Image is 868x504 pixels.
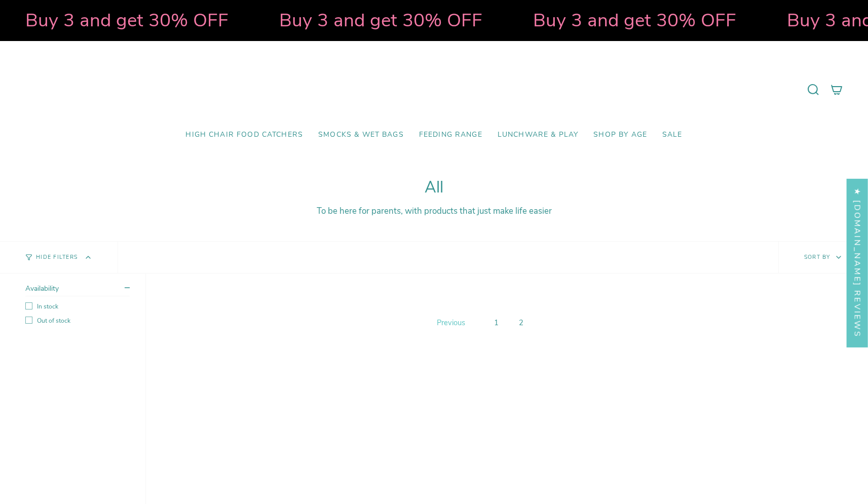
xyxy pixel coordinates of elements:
span: Sort by [804,253,831,261]
h1: All [25,178,843,197]
a: Lunchware & Play [490,123,586,147]
a: SALE [655,123,690,147]
span: Availability [25,284,59,293]
button: Sort by [778,242,868,273]
a: 2 [515,316,527,330]
span: SALE [662,131,683,139]
span: Hide Filters [36,255,78,260]
div: Click to open Judge.me floating reviews tab [847,178,868,347]
summary: Availability [25,284,130,296]
a: Previous [434,315,468,330]
span: High Chair Food Catchers [185,131,303,139]
span: Lunchware & Play [498,131,578,139]
span: Smocks & Wet Bags [318,131,404,139]
a: Mumma’s Little Helpers [347,56,521,123]
strong: Buy 3 and get 30% OFF [24,8,227,33]
a: 1 [490,316,503,330]
a: Smocks & Wet Bags [311,123,411,147]
span: Feeding Range [419,131,482,139]
a: Shop by Age [586,123,655,147]
a: High Chair Food Catchers [178,123,311,147]
span: To be here for parents, with products that just make life easier [317,205,552,217]
strong: Buy 3 and get 30% OFF [278,8,481,33]
label: In stock [25,302,130,311]
span: Previous [437,318,465,328]
strong: Buy 3 and get 30% OFF [532,8,735,33]
label: Out of stock [25,317,130,325]
span: Shop by Age [593,131,647,139]
a: Feeding Range [411,123,490,147]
